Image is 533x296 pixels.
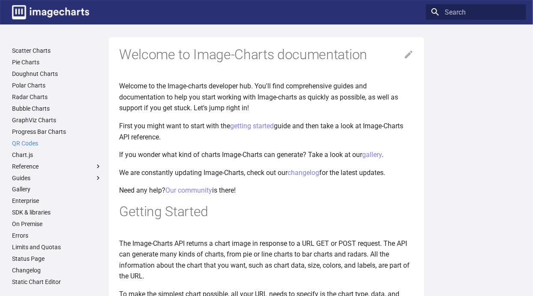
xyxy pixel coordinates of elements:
a: Scatter Charts [12,47,102,54]
label: Reference [12,163,102,170]
a: Status Page [12,255,102,263]
input: Search [426,4,526,20]
h1: Welcome to Image-Charts documentation [119,46,414,64]
a: On Premise [12,220,102,228]
p: First you might want to start with the guide and then take a look at Image-Charts API reference. [119,121,414,142]
a: Progress Bar Charts [12,128,102,136]
h1: Getting Started [119,203,414,221]
a: SDK & libraries [12,208,102,216]
a: Limits and Quotas [12,243,102,251]
a: Gallery [12,185,102,193]
label: Guides [12,174,102,182]
a: GraphViz Charts [12,116,102,124]
a: Our community [165,186,212,194]
a: Image-Charts documentation [9,2,93,23]
a: Doughnut Charts [12,70,102,78]
a: Radar Charts [12,93,102,101]
a: gallery [362,151,382,159]
p: Welcome to the Image-charts developer hub. You'll find comprehensive guides and documentation to ... [119,81,414,114]
p: We are constantly updating Image-Charts, check out our for the latest updates. [119,167,414,178]
p: The Image-Charts API returns a chart image in response to a URL GET or POST request. The API can ... [119,238,414,282]
a: Changelog [12,266,102,274]
p: Need any help? is there! [119,185,414,196]
a: Errors [12,232,102,239]
img: logo [12,5,89,19]
a: Pie Charts [12,58,102,66]
a: changelog [287,169,319,177]
a: QR Codes [12,139,102,147]
a: Chart.js [12,151,102,159]
a: Polar Charts [12,82,102,89]
a: Bubble Charts [12,105,102,112]
p: If you wonder what kind of charts Image-Charts can generate? Take a look at our . [119,149,414,160]
a: Enterprise [12,197,102,205]
a: Static Chart Editor [12,278,102,286]
a: getting started [230,122,274,130]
